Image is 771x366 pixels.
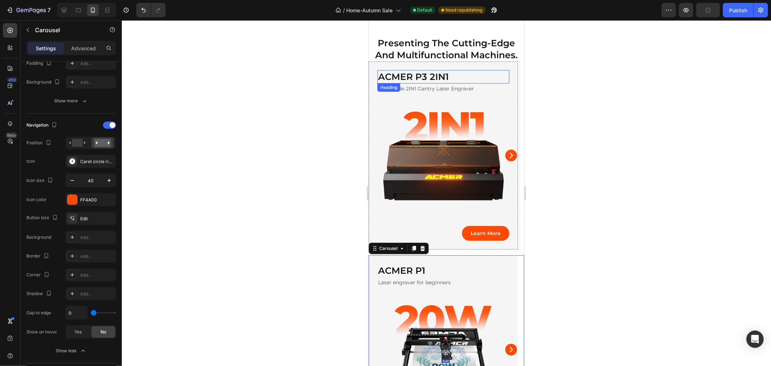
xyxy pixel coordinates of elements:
div: Show less [56,347,87,354]
div: Show more [55,97,88,105]
div: Navigation [26,120,59,130]
button: 7 [3,3,54,17]
div: Add... [80,253,114,260]
div: Open Intercom Messenger [746,331,764,348]
button: Show more [26,94,116,107]
button: Show less [26,344,116,357]
div: Add... [80,79,114,86]
input: Auto [66,306,87,319]
div: Caret circle right filled [80,158,114,165]
div: Add... [80,234,114,241]
div: Icon size [26,176,55,186]
div: Beta [5,132,17,138]
div: Icon [26,158,35,165]
div: Background [26,77,61,87]
p: Carousel [35,26,97,34]
span: Default [417,7,433,13]
iframe: Design area [369,20,524,366]
div: Add... [80,291,114,297]
div: Position [26,138,53,148]
span: Yes [74,329,82,335]
p: Advanced [71,44,96,52]
div: Icon color [26,196,47,203]
span: No [100,329,106,335]
div: Button size [26,213,59,223]
div: Background [26,234,51,241]
div: Add... [80,60,114,67]
div: 450 [7,77,17,83]
span: Home-Autumn Sale [347,7,393,14]
div: Edit [80,216,114,222]
div: Show on hover [26,329,57,335]
button: Publish [723,3,753,17]
p: 7 [47,6,51,14]
div: Gap to edge [26,310,51,316]
div: FF4A00 [80,197,114,203]
div: Corner [26,270,51,280]
p: Settings [36,44,56,52]
div: Border [26,251,51,261]
div: Undo/Redo [136,3,166,17]
div: Padding [26,59,53,68]
div: Publish [729,7,747,14]
span: / [343,7,345,14]
button: Carousel Next Arrow [129,316,155,342]
div: Carousel [9,225,30,231]
div: Shadow [26,289,53,299]
span: Need republishing [446,7,483,13]
div: Add... [80,272,114,278]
